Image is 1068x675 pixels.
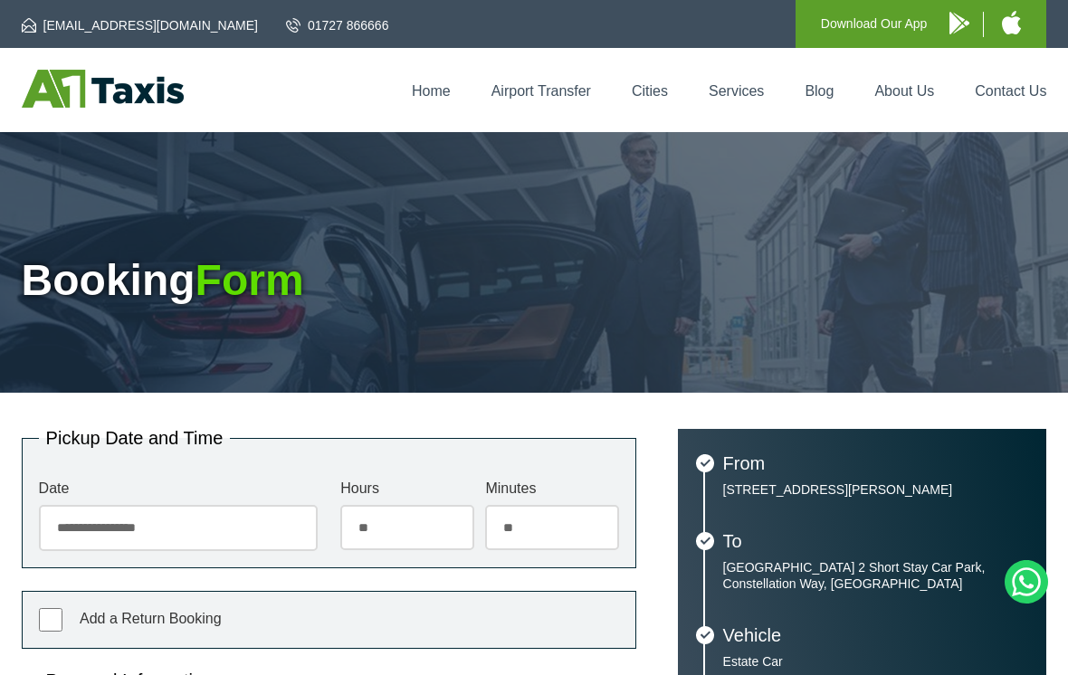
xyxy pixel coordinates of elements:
[39,481,318,496] label: Date
[949,12,969,34] img: A1 Taxis Android App
[39,608,62,632] input: Add a Return Booking
[723,626,1029,644] h3: Vehicle
[340,481,474,496] label: Hours
[723,532,1029,550] h3: To
[723,481,1029,498] p: [STREET_ADDRESS][PERSON_NAME]
[975,83,1046,99] a: Contact Us
[723,559,1029,592] p: [GEOGRAPHIC_DATA] 2 Short Stay Car Park, Constellation Way, [GEOGRAPHIC_DATA]
[723,454,1029,472] h3: From
[22,259,1047,302] h1: Booking
[412,83,451,99] a: Home
[1002,11,1021,34] img: A1 Taxis iPhone App
[485,481,619,496] label: Minutes
[80,611,222,626] span: Add a Return Booking
[22,16,258,34] a: [EMAIL_ADDRESS][DOMAIN_NAME]
[821,13,928,35] p: Download Our App
[195,256,304,304] span: Form
[709,83,764,99] a: Services
[39,429,231,447] legend: Pickup Date and Time
[805,83,834,99] a: Blog
[723,653,1029,670] p: Estate Car
[22,70,184,108] img: A1 Taxis St Albans LTD
[874,83,934,99] a: About Us
[632,83,668,99] a: Cities
[491,83,591,99] a: Airport Transfer
[286,16,389,34] a: 01727 866666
